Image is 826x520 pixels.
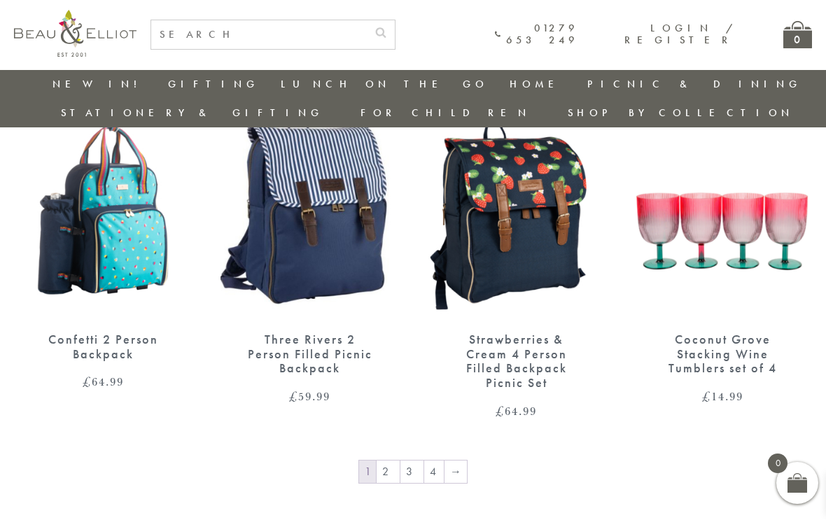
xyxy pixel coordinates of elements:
div: Three Rivers 2 Person Filled Picnic Backpack [245,333,374,377]
span: £ [83,374,92,391]
span: 0 [768,454,787,474]
span: Page 1 [359,461,376,484]
img: Coconut Grove stacking wine tumblers [633,89,812,319]
img: 36429 Confetti Mini 2 Person Filled Backpack Closed [14,89,192,319]
img: Strawberries & Cream 4 Person Filled Backpack Picnic Set [427,89,605,319]
a: 36429 Confetti Mini 2 Person Filled Backpack Closed Confetti 2 Person Backpack £64.99 [14,89,192,389]
span: £ [702,388,711,405]
a: Three Rivers 2 Person Filled Backpack picnic set Three Rivers 2 Person Filled Picnic Backpack £59.99 [220,89,399,403]
a: Coconut Grove stacking wine tumblers Coconut Grove Stacking Wine Tumblers set of 4 £14.99 [633,89,812,403]
a: For Children [360,106,531,120]
img: Three Rivers 2 Person Filled Backpack picnic set [220,89,399,319]
nav: Product Pagination [14,460,812,488]
span: £ [496,403,505,420]
a: Page 4 [424,461,444,484]
input: SEARCH [151,21,367,50]
div: Coconut Grove Stacking Wine Tumblers set of 4 [658,333,787,377]
bdi: 59.99 [289,388,330,405]
a: Gifting [168,78,259,92]
a: Shop by collection [568,106,794,120]
div: Strawberries & Cream 4 Person Filled Backpack Picnic Set [451,333,581,391]
bdi: 14.99 [702,388,743,405]
a: → [444,461,467,484]
a: Picnic & Dining [587,78,801,92]
a: Page 3 [400,461,423,484]
div: Confetti 2 Person Backpack [38,333,168,362]
img: logo [14,10,136,57]
a: Lunch On The Go [281,78,488,92]
bdi: 64.99 [83,374,124,391]
a: Page 2 [377,461,400,484]
a: 01279 653 249 [495,23,579,48]
a: Strawberries & Cream 4 Person Filled Backpack Picnic Set Strawberries & Cream 4 Person Filled Bac... [427,89,605,418]
a: New in! [52,78,146,92]
span: £ [289,388,298,405]
a: Home [510,78,566,92]
a: Login / Register [624,22,734,48]
a: Stationery & Gifting [61,106,323,120]
bdi: 64.99 [496,403,537,420]
a: 0 [783,22,812,49]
